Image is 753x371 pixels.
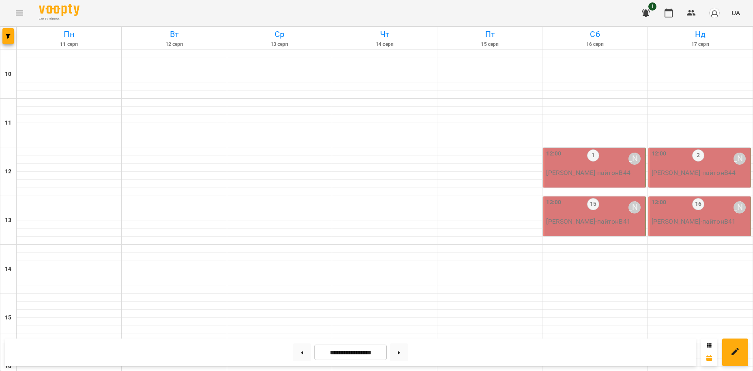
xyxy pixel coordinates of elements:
[228,41,331,48] h6: 13 серп
[728,5,743,20] button: UA
[652,217,749,226] p: [PERSON_NAME] - пайтонВ41
[692,149,704,162] label: 2
[18,28,120,41] h6: Пн
[10,3,29,23] button: Menu
[652,149,667,158] label: 12:00
[546,198,561,207] label: 13:00
[546,168,643,178] p: [PERSON_NAME] - пайтонВ44
[5,70,11,79] h6: 10
[123,41,225,48] h6: 12 серп
[652,168,749,178] p: [PERSON_NAME] - пайтонВ44
[228,28,331,41] h6: Ср
[587,198,599,210] label: 15
[734,153,746,165] div: Володимир Ярошинський
[731,9,740,17] span: UA
[5,119,11,127] h6: 11
[546,149,561,158] label: 12:00
[333,28,436,41] h6: Чт
[39,4,80,16] img: Voopty Logo
[649,41,751,48] h6: 17 серп
[333,41,436,48] h6: 14 серп
[628,153,641,165] div: Володимир Ярошинський
[692,198,704,210] label: 16
[39,17,80,22] span: For Business
[439,41,541,48] h6: 15 серп
[734,201,746,214] div: Володимир Ярошинський
[709,7,720,19] img: avatar_s.png
[628,201,641,214] div: Володимир Ярошинський
[18,41,120,48] h6: 11 серп
[587,149,599,162] label: 1
[544,28,646,41] h6: Сб
[652,198,667,207] label: 13:00
[546,217,643,226] p: [PERSON_NAME] - пайтонВ41
[649,28,751,41] h6: Нд
[5,216,11,225] h6: 13
[648,2,656,11] span: 1
[439,28,541,41] h6: Пт
[123,28,225,41] h6: Вт
[5,167,11,176] h6: 12
[5,265,11,274] h6: 14
[5,313,11,322] h6: 15
[544,41,646,48] h6: 16 серп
